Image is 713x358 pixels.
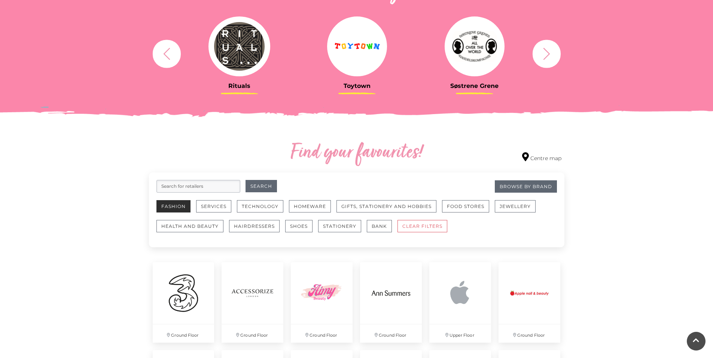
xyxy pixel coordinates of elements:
button: Health and Beauty [156,220,223,232]
a: Toytown [304,16,410,89]
p: Ground Floor [499,324,560,343]
a: Health and Beauty [156,220,229,240]
h2: Find your favourites! [220,141,493,165]
a: Homeware [289,200,336,220]
h3: Toytown [304,82,410,89]
p: Ground Floor [153,324,214,343]
button: Shoes [285,220,313,232]
a: Browse By Brand [495,180,557,193]
input: Search for retailers [156,180,240,193]
a: Rituals [186,16,293,89]
h3: Rituals [186,82,293,89]
a: Food Stores [442,200,495,220]
a: Ground Floor [218,258,287,346]
a: Stationery [318,220,367,240]
a: Shoes [285,220,318,240]
a: Ground Floor [356,258,426,346]
button: Technology [237,200,283,212]
a: Jewellery [495,200,541,220]
button: Fashion [156,200,191,212]
a: CLEAR FILTERS [397,220,453,240]
a: Hairdressers [229,220,285,240]
button: Services [196,200,231,212]
button: Hairdressers [229,220,280,232]
a: Søstrene Grene [421,16,528,89]
button: Food Stores [442,200,489,212]
button: CLEAR FILTERS [397,220,447,232]
button: Bank [367,220,392,232]
h3: Søstrene Grene [421,82,528,89]
a: Technology [237,200,289,220]
a: Bank [367,220,397,240]
button: Jewellery [495,200,536,212]
p: Ground Floor [360,324,422,343]
a: Services [196,200,237,220]
a: Centre map [522,152,561,162]
button: Stationery [318,220,361,232]
button: Search [246,180,277,192]
a: Ground Floor [287,258,356,346]
a: Fashion [156,200,196,220]
a: Gifts, Stationery and Hobbies [336,200,442,220]
a: Ground Floor [149,258,218,346]
a: Upper Floor [426,258,495,346]
p: Upper Floor [429,324,491,343]
a: Ground Floor [495,258,564,346]
p: Ground Floor [291,324,353,343]
button: Homeware [289,200,331,212]
p: Ground Floor [222,324,283,343]
button: Gifts, Stationery and Hobbies [336,200,436,212]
